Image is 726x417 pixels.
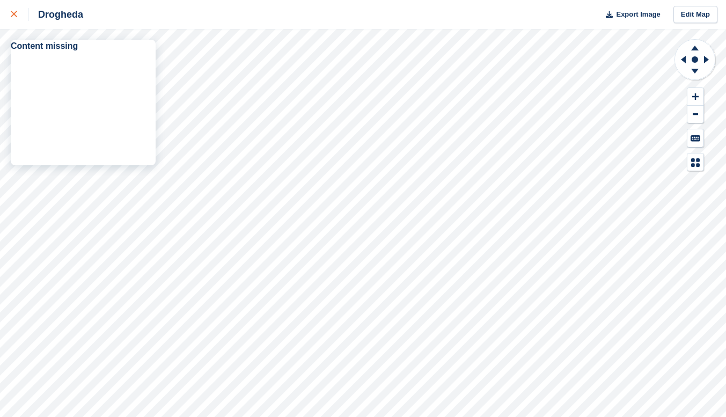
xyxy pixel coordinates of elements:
button: Keyboard Shortcuts [687,129,703,147]
button: Zoom Out [687,106,703,123]
strong: Content missing [11,41,78,50]
button: Map Legend [687,153,703,171]
span: Export Image [616,9,660,20]
div: Drogheda [28,8,83,21]
a: Edit Map [673,6,717,24]
button: Export Image [599,6,661,24]
button: Zoom In [687,88,703,106]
